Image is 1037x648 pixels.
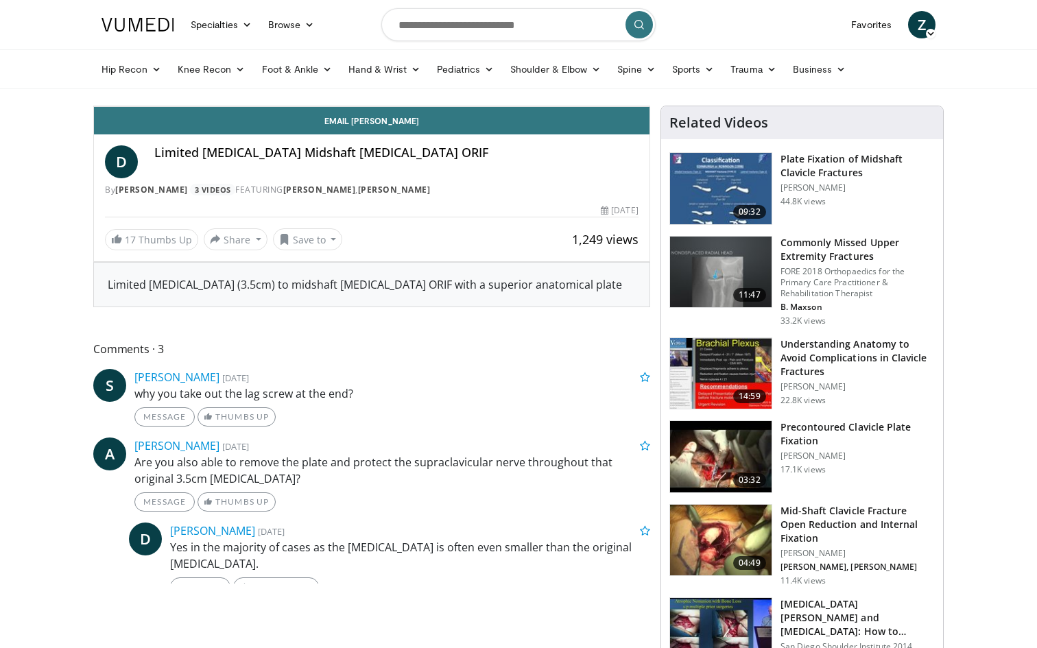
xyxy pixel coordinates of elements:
[780,395,826,406] p: 22.8K views
[93,437,126,470] a: A
[669,152,935,225] a: 09:32 Plate Fixation of Midshaft Clavicle Fractures [PERSON_NAME] 44.8K views
[260,11,323,38] a: Browse
[170,523,255,538] a: [PERSON_NAME]
[669,504,935,586] a: 04:49 Mid-Shaft Clavicle Fracture Open Reduction and Internal Fixation [PERSON_NAME] [PERSON_NAME...
[780,575,826,586] p: 11.4K views
[94,106,649,107] video-js: Video Player
[134,492,195,512] a: Message
[254,56,341,83] a: Foot & Ankle
[669,115,768,131] h4: Related Videos
[733,389,766,403] span: 14:59
[273,228,343,250] button: Save to
[669,337,935,410] a: 14:59 Understanding Anatomy to Avoid Complications in Clavicle Fractures [PERSON_NAME] 22.8K views
[222,440,249,453] small: [DATE]
[780,504,935,545] h3: Mid-Shaft Clavicle Fracture Open Reduction and Internal Fixation
[283,184,356,195] a: [PERSON_NAME]
[94,107,649,134] a: Email [PERSON_NAME]
[170,539,650,572] p: Yes in the majority of cases as the [MEDICAL_DATA] is often even smaller than the original [MEDIC...
[785,56,855,83] a: Business
[198,492,275,512] a: Thumbs Up
[340,56,429,83] a: Hand & Wrist
[670,153,772,224] img: Clavicle_Fx_ORIF_FINAL-H.264_for_You_Tube_SD_480x360__100006823_3.jpg.150x105_q85_crop-smart_upsc...
[429,56,502,83] a: Pediatrics
[733,288,766,302] span: 11:47
[125,233,136,246] span: 17
[233,577,319,597] a: 1 Thumbs Up
[780,562,935,573] p: [PERSON_NAME], [PERSON_NAME]
[134,407,195,427] a: Message
[733,205,766,219] span: 09:32
[733,556,766,570] span: 04:49
[105,145,138,178] a: D
[108,276,636,293] div: Limited [MEDICAL_DATA] (3.5cm) to midshaft [MEDICAL_DATA] ORIF with a superior anatomical plate
[129,523,162,555] a: D
[780,464,826,475] p: 17.1K views
[154,145,639,160] h4: Limited [MEDICAL_DATA] Midshaft [MEDICAL_DATA] ORIF
[780,337,935,379] h3: Understanding Anatomy to Avoid Complications in Clavicle Fractures
[780,182,935,193] p: [PERSON_NAME]
[780,451,935,461] p: [PERSON_NAME]
[258,525,285,538] small: [DATE]
[780,597,935,638] h3: [MEDICAL_DATA][PERSON_NAME] and [MEDICAL_DATA]: How to Prevent and How to Treat
[669,420,935,493] a: 03:32 Precontoured Clavicle Plate Fixation [PERSON_NAME] 17.1K views
[609,56,663,83] a: Spine
[170,577,230,597] a: Message
[93,56,169,83] a: Hip Recon
[102,18,174,32] img: VuMedi Logo
[381,8,656,41] input: Search topics, interventions
[780,548,935,559] p: [PERSON_NAME]
[780,315,826,326] p: 33.2K views
[190,184,235,195] a: 3 Videos
[780,152,935,180] h3: Plate Fixation of Midshaft Clavicle Fractures
[198,407,275,427] a: Thumbs Up
[93,369,126,402] a: S
[669,236,935,326] a: 11:47 Commonly Missed Upper Extremity Fractures FORE 2018 Orthopaedics for the Primary Care Pract...
[670,338,772,409] img: DAC6PvgZ22mCeOyX4xMDoxOmdtO40mAx.150x105_q85_crop-smart_upscale.jpg
[169,56,254,83] a: Knee Recon
[222,372,249,384] small: [DATE]
[204,228,267,250] button: Share
[780,236,935,263] h3: Commonly Missed Upper Extremity Fractures
[670,237,772,308] img: b2c65235-e098-4cd2-ab0f-914df5e3e270.150x105_q85_crop-smart_upscale.jpg
[251,581,257,592] span: 1
[502,56,609,83] a: Shoulder & Elbow
[134,454,650,487] p: Are you also able to remove the plate and protect the supraclavicular nerve throughout that origi...
[908,11,935,38] a: Z
[601,204,638,217] div: [DATE]
[572,231,639,248] span: 1,249 views
[115,184,188,195] a: [PERSON_NAME]
[664,56,723,83] a: Sports
[670,505,772,576] img: d6e53f0e-22c7-400f-a4c1-a1c7fa117a21.150x105_q85_crop-smart_upscale.jpg
[722,56,785,83] a: Trauma
[134,438,219,453] a: [PERSON_NAME]
[358,184,431,195] a: [PERSON_NAME]
[134,370,219,385] a: [PERSON_NAME]
[780,266,935,299] p: FORE 2018 Orthopaedics for the Primary Care Practitioner & Rehabilitation Therapist
[780,420,935,448] h3: Precontoured Clavicle Plate Fixation
[733,473,766,487] span: 03:32
[105,229,198,250] a: 17 Thumbs Up
[182,11,260,38] a: Specialties
[105,184,639,196] div: By FEATURING ,
[670,421,772,492] img: Picture_1_50_2.png.150x105_q85_crop-smart_upscale.jpg
[780,196,826,207] p: 44.8K views
[780,302,935,313] p: B. Maxson
[93,340,650,358] span: Comments 3
[134,385,650,402] p: why you take out the lag screw at the end?
[843,11,900,38] a: Favorites
[780,381,935,392] p: [PERSON_NAME]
